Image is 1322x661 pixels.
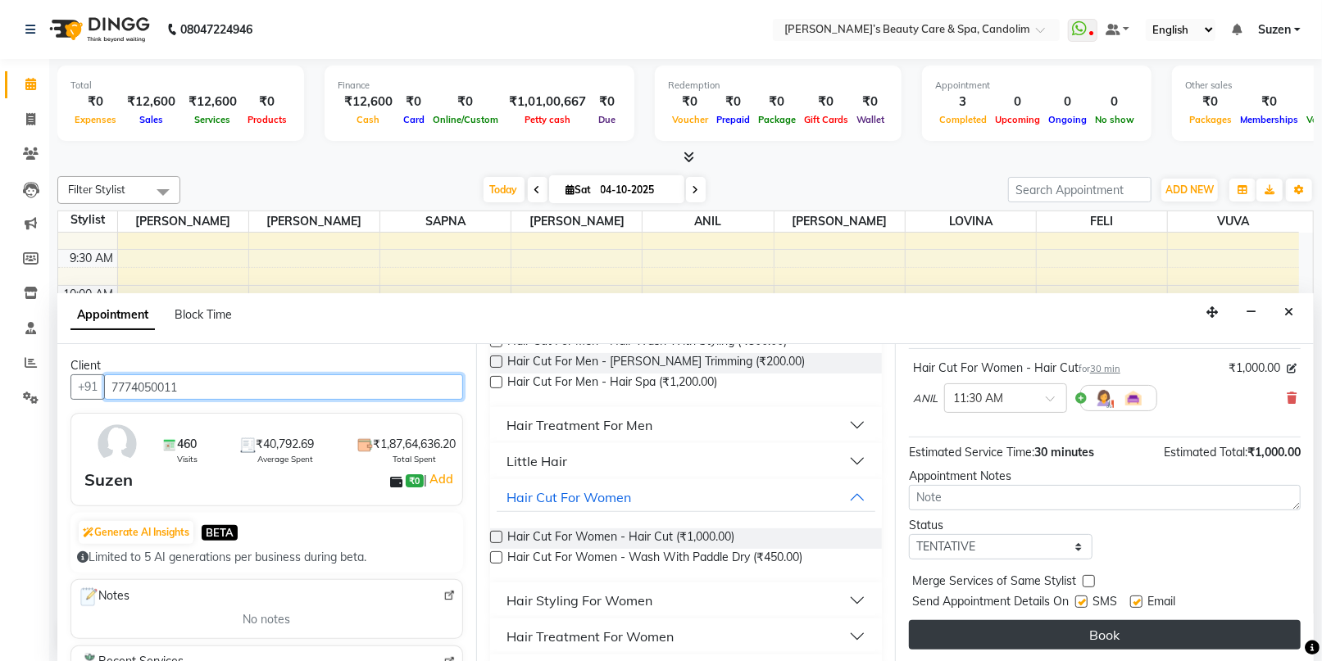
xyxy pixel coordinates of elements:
span: BETA [202,525,238,541]
span: Block Time [175,307,232,322]
span: Merge Services of Same Stylist [912,573,1076,593]
div: ₹0 [243,93,291,111]
button: Book [909,620,1301,650]
span: VUVA [1168,211,1299,232]
span: Average Spent [257,453,313,465]
a: Add [427,469,456,489]
div: 10:00 AM [61,286,117,303]
img: avatar [93,420,141,468]
span: Sales [135,114,167,125]
div: Hair Treatment For Men [507,415,652,435]
div: Total [70,79,291,93]
span: No notes [243,611,291,628]
div: Appointment [935,79,1138,93]
span: Prepaid [712,114,754,125]
span: Suzen [1258,21,1291,38]
div: Stylist [58,211,117,229]
div: Hair Cut For Women [507,487,631,507]
div: ₹0 [429,93,502,111]
div: 0 [991,93,1044,111]
span: Services [191,114,235,125]
div: ₹0 [754,93,800,111]
span: Completed [935,114,991,125]
button: Little Hair [497,446,875,476]
span: Expenses [70,114,120,125]
span: [PERSON_NAME] [775,211,905,232]
span: ₹40,792.69 [256,436,314,453]
span: ANIL [643,211,773,232]
img: Interior.png [1124,388,1143,408]
span: Wallet [852,114,888,125]
div: ₹12,600 [120,93,182,111]
div: ₹0 [712,93,754,111]
div: Hair Cut For Women - Hair Cut [913,360,1120,377]
span: Packages [1185,114,1236,125]
div: ₹12,600 [182,93,243,111]
span: 460 [177,436,197,453]
span: Products [243,114,291,125]
span: Estimated Total: [1164,445,1247,460]
div: Suzen [84,468,133,492]
div: ₹0 [1236,93,1302,111]
button: Hair Styling For Women [497,586,875,615]
button: Hair Treatment For Women [497,622,875,651]
input: Search Appointment [1008,177,1152,202]
span: Email [1147,593,1175,613]
div: ₹0 [70,93,120,111]
span: Petty cash [520,114,575,125]
div: 3 [935,93,991,111]
span: Today [484,177,525,202]
span: ADD NEW [1165,183,1214,196]
span: ₹1,000.00 [1229,360,1280,377]
span: [PERSON_NAME] [511,211,642,232]
span: 30 minutes [1034,445,1094,460]
span: FELI [1037,211,1167,232]
span: Visits [177,453,198,465]
div: Appointment Notes [909,468,1301,485]
span: 30 min [1090,363,1120,374]
i: Edit price [1287,364,1297,374]
span: Voucher [668,114,712,125]
span: Sat [562,183,596,196]
div: Limited to 5 AI generations per business during beta. [77,549,457,566]
span: Hair Cut For Women - Wash With Paddle Dry (₹450.00) [507,549,802,569]
span: [PERSON_NAME] [118,211,248,232]
span: Appointment [70,301,155,330]
span: Ongoing [1044,114,1091,125]
span: Hair Cut For Men - Hair Spa (₹1,200.00) [507,374,717,394]
span: Online/Custom [429,114,502,125]
span: Gift Cards [800,114,852,125]
span: Cash [353,114,384,125]
div: ₹0 [399,93,429,111]
button: Close [1277,300,1301,325]
div: Redemption [668,79,888,93]
div: ₹0 [593,93,621,111]
button: ADD NEW [1161,179,1218,201]
input: 2025-10-04 [596,178,678,202]
span: ₹1,000.00 [1247,445,1301,460]
b: 08047224946 [180,7,252,52]
div: 9:30 AM [67,250,117,267]
small: for [1079,363,1120,374]
span: Hair Cut For Men - [PERSON_NAME] Trimming (₹200.00) [507,353,805,374]
div: ₹0 [852,93,888,111]
div: Finance [338,79,621,93]
input: Search by Name/Mobile/Email/Code [104,374,463,400]
span: Filter Stylist [68,183,125,196]
span: SMS [1093,593,1117,613]
div: 0 [1044,93,1091,111]
span: ₹0 [406,474,423,487]
span: No show [1091,114,1138,125]
div: ₹12,600 [338,93,399,111]
span: Send Appointment Details On [912,593,1069,613]
span: ₹1,87,64,636.20 [373,436,456,453]
span: | [424,469,456,489]
span: SAPNA [380,211,511,232]
button: Generate AI Insights [79,521,193,544]
div: ₹0 [1185,93,1236,111]
button: Hair Cut For Women [497,482,875,512]
span: ANIL [913,391,938,407]
span: Estimated Service Time: [909,445,1034,460]
img: logo [42,7,154,52]
span: [PERSON_NAME] [249,211,379,232]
